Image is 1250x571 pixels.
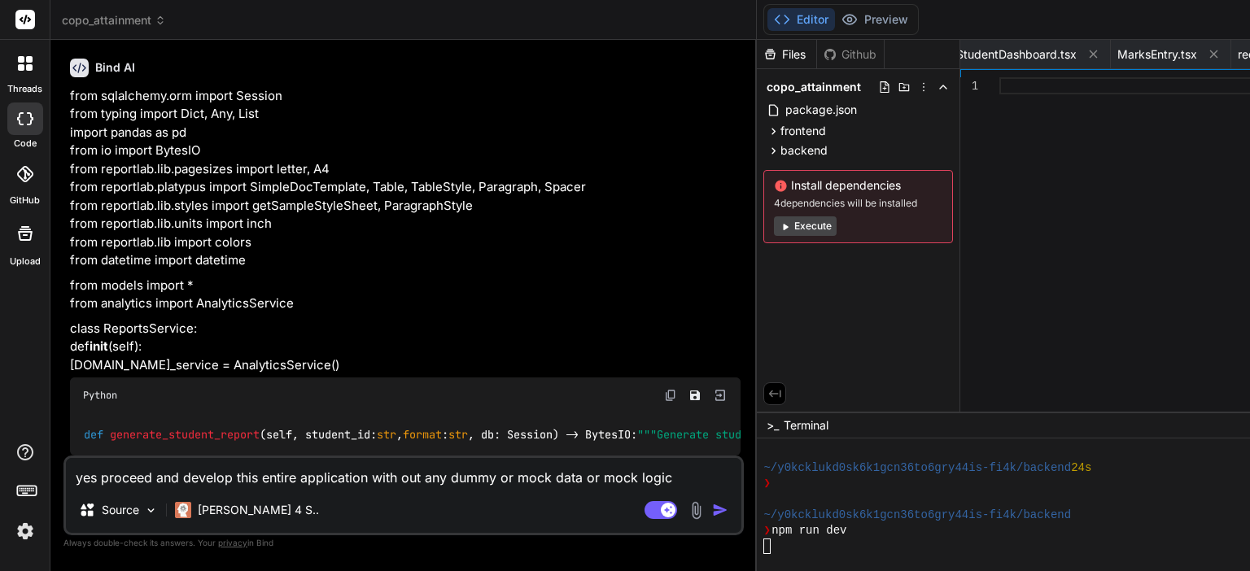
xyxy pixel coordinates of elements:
div: 1 [960,77,978,94]
span: npm run dev [771,523,846,538]
p: [PERSON_NAME] 4 S.. [198,502,319,518]
span: Install dependencies [774,177,942,194]
button: Preview [835,8,915,31]
span: ~/y0kcklukd0sk6k1gcn36to6gry44is-fi4k/backend [763,508,1071,523]
span: 24s [1071,460,1091,476]
span: format [403,427,442,442]
span: str [377,427,396,442]
button: Save file [684,384,706,407]
img: attachment [687,501,706,520]
span: >_ [767,417,779,434]
img: copy [664,389,677,402]
label: Upload [10,255,41,268]
span: StudentDashboard.tsx [956,46,1077,63]
p: class ReportsService: def (self): [DOMAIN_NAME]_service = AnalyticsService() [70,320,741,375]
span: str [448,427,468,442]
img: Open in Browser [713,388,728,403]
img: icon [712,502,728,518]
span: MarksEntry.tsx [1117,46,1197,63]
span: """Generate student performance report""" [637,427,904,442]
h6: Bind AI [95,59,135,76]
span: privacy [218,538,247,547]
span: copo_attainment [62,12,166,28]
button: Editor [767,8,835,31]
label: GitHub [10,194,40,207]
span: 4 dependencies will be installed [774,197,942,210]
label: code [14,137,37,150]
span: copo_attainment [767,79,861,95]
button: Execute [774,216,837,236]
span: Terminal [784,417,828,434]
span: self, student_id: , : , db: Session [266,427,553,442]
img: Pick Models [144,503,158,517]
span: package.json [784,100,859,120]
span: ~/y0kcklukd0sk6k1gcn36to6gry44is-fi4k/backend [763,460,1071,476]
p: Source [102,502,139,518]
img: settings [11,517,39,545]
span: def [84,427,103,442]
label: threads [7,82,42,96]
span: backend [780,142,828,159]
p: from models import * from analytics import AnalyticsService [70,277,741,313]
p: Always double-check its answers. Your in Bind [63,535,744,551]
img: Claude 4 Sonnet [175,502,191,518]
bindaction: from sqlalchemy.orm import Session from typing import Dict, Any, List import pandas as pd from io... [70,88,586,268]
span: frontend [780,123,826,139]
div: Files [757,46,816,63]
strong: init [90,338,108,354]
div: Github [817,46,884,63]
span: ❯ [763,523,771,538]
span: Python [83,389,117,402]
span: ❯ [763,476,771,491]
span: generate_student_report [110,427,260,442]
